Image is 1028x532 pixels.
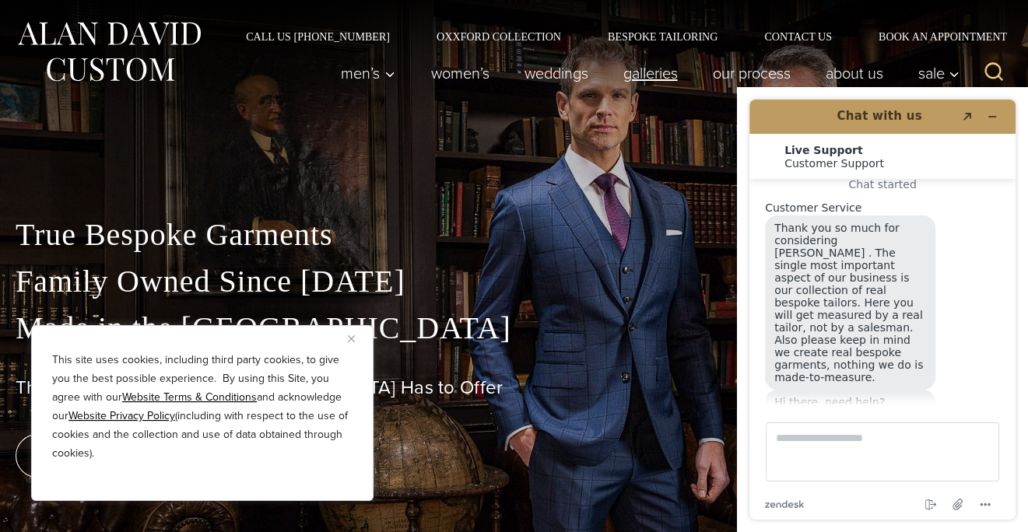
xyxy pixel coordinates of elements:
[413,31,584,42] a: Oxxford Collection
[695,58,808,89] a: Our Process
[900,58,968,89] button: Sale sub menu toggle
[975,54,1012,92] button: View Search Form
[223,31,413,42] a: Call Us [PHONE_NUMBER]
[52,351,353,463] p: This site uses cookies, including third party cookies, to give you the best possible experience. ...
[16,17,202,86] img: Alan David Custom
[737,87,1028,532] iframe: Find more information here
[855,31,1012,42] a: Book an Appointment
[56,30,82,43] span: Chat
[741,31,855,42] a: Contact Us
[507,58,605,89] a: weddings
[324,58,968,89] nav: Primary Navigation
[605,58,695,89] a: Galleries
[324,58,413,89] button: Men’s sub menu toggle
[223,31,1012,42] nav: Secondary Navigation
[413,58,507,89] a: Women’s
[16,434,233,478] a: book an appointment
[808,58,900,89] a: About Us
[122,389,257,405] a: Website Terms & Conditions
[584,31,741,42] a: Bespoke Tailoring
[16,376,1012,399] h1: The Best Custom Suits [GEOGRAPHIC_DATA] Has to Offer
[16,212,1012,352] p: True Bespoke Garments Family Owned Since [DATE] Made in the [GEOGRAPHIC_DATA]
[348,329,367,348] button: Close
[68,408,175,424] a: Website Privacy Policy
[348,335,355,342] img: Close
